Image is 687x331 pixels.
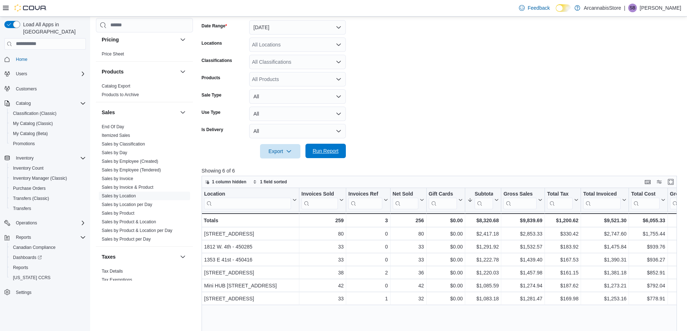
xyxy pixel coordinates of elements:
div: $1,220.03 [467,268,499,277]
span: Sales by Invoice [102,176,133,182]
span: Price Sheet [102,51,124,57]
a: End Of Day [102,124,124,129]
div: $1,281.47 [503,294,542,303]
span: Reports [13,233,86,242]
p: | [624,4,625,12]
span: Catalog Export [102,83,130,89]
a: Canadian Compliance [10,243,58,252]
span: Sales by Employee (Tendered) [102,167,161,173]
div: Gross Sales [503,191,537,198]
label: Sale Type [202,92,221,98]
span: My Catalog (Classic) [13,121,53,126]
h3: Sales [102,109,115,116]
span: Home [13,55,86,64]
span: Catalog [16,100,31,106]
span: Reports [13,265,28,270]
div: $1,274.94 [503,281,542,290]
div: $169.98 [547,294,578,303]
div: $1,291.92 [467,242,499,251]
label: Is Delivery [202,127,223,133]
button: Inventory [13,154,36,162]
div: 33 [301,255,344,264]
button: Transfers (Classic) [7,193,89,203]
button: Catalog [1,98,89,108]
span: Inventory Manager (Classic) [13,175,67,181]
button: All [249,107,346,121]
a: My Catalog (Beta) [10,129,51,138]
button: Inventory Count [7,163,89,173]
span: Dashboards [10,253,86,262]
div: $1,439.40 [503,255,542,264]
a: Sales by Employee (Tendered) [102,167,161,173]
h3: Products [102,68,124,75]
a: Products to Archive [102,92,139,97]
div: Total Invoiced [583,191,621,209]
span: Sales by Product & Location [102,219,156,225]
div: Mini HUB [STREET_ADDRESS] [204,281,297,290]
button: Settings [1,287,89,298]
a: Sales by Location per Day [102,202,152,207]
div: Total Tax [547,191,573,209]
button: Invoices Ref [348,191,388,209]
div: 33 [392,255,424,264]
div: $9,839.69 [503,216,542,225]
div: $1,253.16 [583,294,626,303]
div: 1353 E 41st - 450416 [204,255,297,264]
h3: Pricing [102,36,119,43]
span: Inventory [13,154,86,162]
div: $0.00 [428,268,463,277]
div: Total Cost [631,191,659,198]
a: Sales by Product & Location per Day [102,228,172,233]
div: $792.04 [631,281,665,290]
button: My Catalog (Beta) [7,129,89,139]
div: $1,475.84 [583,242,626,251]
div: $0.00 [428,242,463,251]
button: Canadian Compliance [7,242,89,252]
a: Catalog Export [102,84,130,89]
button: Home [1,54,89,64]
div: Taxes [96,267,193,287]
div: $0.00 [428,255,463,264]
a: Customers [13,85,40,93]
span: Purchase Orders [13,185,46,191]
button: Operations [1,218,89,228]
button: Open list of options [336,59,342,65]
button: Open list of options [336,76,342,82]
button: All [249,89,346,104]
div: $1,083.18 [467,294,499,303]
div: $1,532.57 [503,242,542,251]
div: [STREET_ADDRESS] [204,294,297,303]
a: Settings [13,288,34,297]
button: Invoices Sold [301,191,344,209]
button: Products [179,67,187,76]
button: Reports [7,263,89,273]
div: [STREET_ADDRESS] [204,229,297,238]
div: 0 [348,255,388,264]
div: 38 [301,268,344,277]
div: Location [204,191,291,198]
span: Sales by Day [102,150,127,156]
div: $1,085.59 [467,281,499,290]
div: 42 [301,281,344,290]
div: $852.91 [631,268,665,277]
div: $2,417.18 [467,229,499,238]
a: Reports [10,263,31,272]
div: $0.00 [428,294,463,303]
button: Total Tax [547,191,578,209]
span: Run Report [313,147,339,155]
button: Customers [1,83,89,94]
button: My Catalog (Classic) [7,118,89,129]
div: 256 [392,216,424,225]
label: Date Range [202,23,227,29]
div: $2,747.60 [583,229,626,238]
div: Subtotal [475,191,493,198]
button: Taxes [179,252,187,261]
a: Transfers [10,204,34,213]
button: Purchase Orders [7,183,89,193]
a: Home [13,55,30,64]
span: Feedback [528,4,550,12]
div: 0 [348,281,388,290]
p: Showing 6 of 6 [202,167,682,174]
button: Export [260,144,300,158]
